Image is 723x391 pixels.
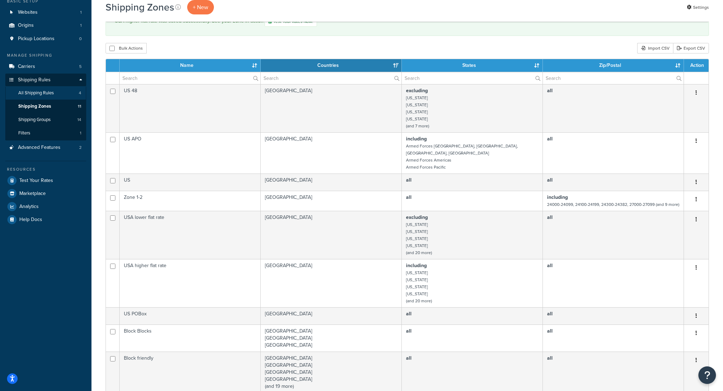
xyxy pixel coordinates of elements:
span: Shipping Zones [18,103,51,109]
small: [US_STATE] [406,116,428,122]
th: Action [684,59,709,72]
input: Search [402,72,543,84]
span: Test Your Rates [19,178,53,184]
li: Filters [5,127,86,140]
td: USA lower flat rate [120,211,261,259]
b: all [547,310,553,317]
a: Settings [687,2,709,12]
td: [GEOGRAPHIC_DATA] [261,174,402,191]
a: Carriers 5 [5,60,86,73]
a: Pickup Locations 0 [5,32,86,45]
div: Import CSV [637,43,673,53]
div: Manage Shipping [5,52,86,58]
small: [US_STATE] [406,270,428,276]
span: Origins [18,23,34,29]
a: Origins 1 [5,19,86,32]
a: Export CSV [673,43,709,53]
b: all [406,310,412,317]
a: Shipping Groups 14 [5,113,86,126]
li: Websites [5,6,86,19]
small: [US_STATE] [406,95,428,101]
a: All Shipping Rules 4 [5,87,86,100]
span: Analytics [19,204,39,210]
td: [GEOGRAPHIC_DATA] [GEOGRAPHIC_DATA] [GEOGRAPHIC_DATA] [261,324,402,352]
td: US APO [120,132,261,174]
a: Help Docs [5,213,86,226]
small: [US_STATE] [406,284,428,290]
small: 24000-24099, 24100-24199, 24300-24382, 27000-27099 (and 9 more) [547,201,679,208]
b: including [406,262,427,269]
li: Carriers [5,60,86,73]
b: excluding [406,87,428,94]
small: (and 20 more) [406,298,432,304]
span: Websites [18,10,38,15]
b: all [547,262,553,269]
span: 5 [79,64,82,70]
span: 1 [80,130,81,136]
input: Search [261,72,401,84]
small: [US_STATE] [406,102,428,108]
div: Resources [5,166,86,172]
th: States: activate to sort column ascending [402,59,543,72]
b: all [406,176,412,184]
b: all [547,135,553,143]
b: all [547,87,553,94]
small: [US_STATE] [406,291,428,297]
small: [US_STATE] [406,242,428,249]
td: [GEOGRAPHIC_DATA] [261,307,402,324]
li: Shipping Rules [5,74,86,140]
b: all [406,194,412,201]
small: [US_STATE] [406,228,428,235]
b: all [406,354,412,362]
b: including [406,135,427,143]
td: [GEOGRAPHIC_DATA] [261,211,402,259]
th: Name: activate to sort column ascending [120,59,261,72]
li: Test Your Rates [5,174,86,187]
small: (and 20 more) [406,250,432,256]
li: All Shipping Rules [5,87,86,100]
li: Shipping Zones [5,100,86,113]
span: Advanced Features [18,145,61,151]
a: Marketplace [5,187,86,200]
a: Websites 1 [5,6,86,19]
span: 2 [79,145,82,151]
h1: Shipping Zones [106,0,174,14]
span: Marketplace [19,191,46,197]
a: Filters 1 [5,127,86,140]
b: including [547,194,568,201]
a: Advanced Features 2 [5,141,86,154]
b: all [547,327,553,335]
span: 1 [80,10,82,15]
button: Bulk Actions [106,43,147,53]
small: (and 7 more) [406,123,429,129]
span: 1 [80,23,82,29]
small: [US_STATE] [406,277,428,283]
b: all [547,214,553,221]
th: Countries: activate to sort column ascending [261,59,402,72]
b: excluding [406,214,428,221]
td: [GEOGRAPHIC_DATA] [261,191,402,211]
li: Advanced Features [5,141,86,154]
a: × [697,16,700,22]
span: Shipping Groups [18,117,51,123]
li: Origins [5,19,86,32]
td: [GEOGRAPHIC_DATA] [261,259,402,307]
span: + New [193,3,208,11]
small: [US_STATE] [406,235,428,242]
span: Filters [18,130,30,136]
td: [GEOGRAPHIC_DATA] [261,84,402,132]
input: Search [120,72,260,84]
span: Pickup Locations [18,36,55,42]
span: 14 [77,117,81,123]
th: Zip/Postal: activate to sort column ascending [543,59,684,72]
td: US 48 [120,84,261,132]
input: Search [543,72,684,84]
small: Armed Forces [GEOGRAPHIC_DATA], [GEOGRAPHIC_DATA], [GEOGRAPHIC_DATA], [GEOGRAPHIC_DATA] [406,143,518,156]
a: Shipping Rules [5,74,86,87]
td: Zone 1-2 [120,191,261,211]
td: USA higher flat rate [120,259,261,307]
td: [GEOGRAPHIC_DATA] [261,132,402,174]
a: Analytics [5,200,86,213]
